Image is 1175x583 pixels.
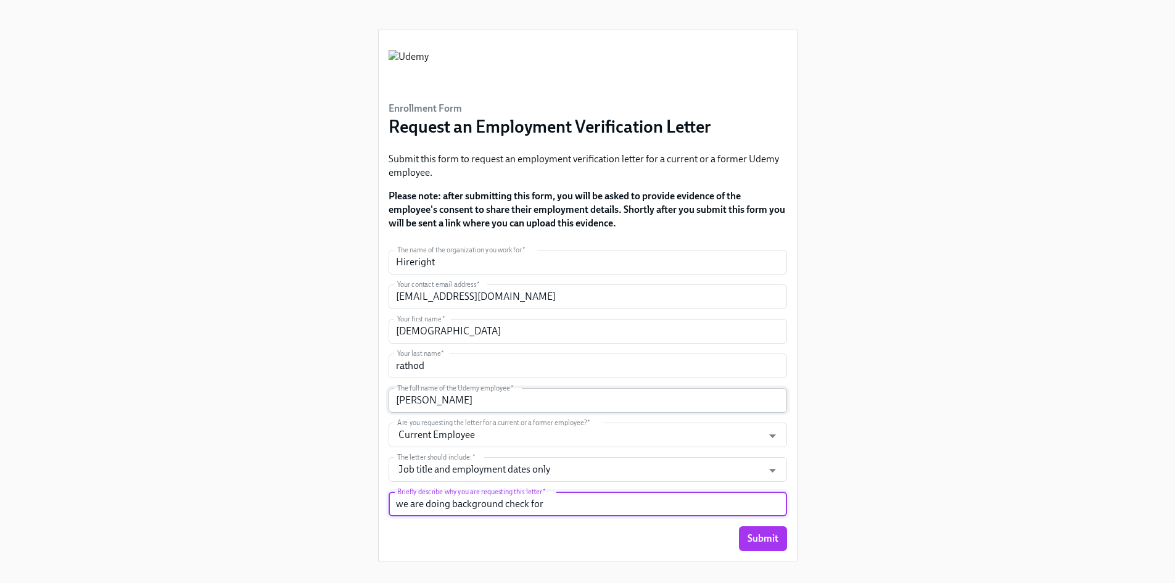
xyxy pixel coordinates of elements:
h3: Request an Employment Verification Letter [389,115,711,138]
h6: Enrollment Form [389,102,711,115]
p: Submit this form to request an employment verification letter for a current or a former Udemy emp... [389,152,787,180]
img: Udemy [389,50,429,87]
strong: Please note: after submitting this form, you will be asked to provide evidence of the employee's ... [389,190,785,229]
button: Open [763,461,782,480]
button: Submit [739,526,787,551]
span: Submit [748,532,778,545]
button: Open [763,426,782,445]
